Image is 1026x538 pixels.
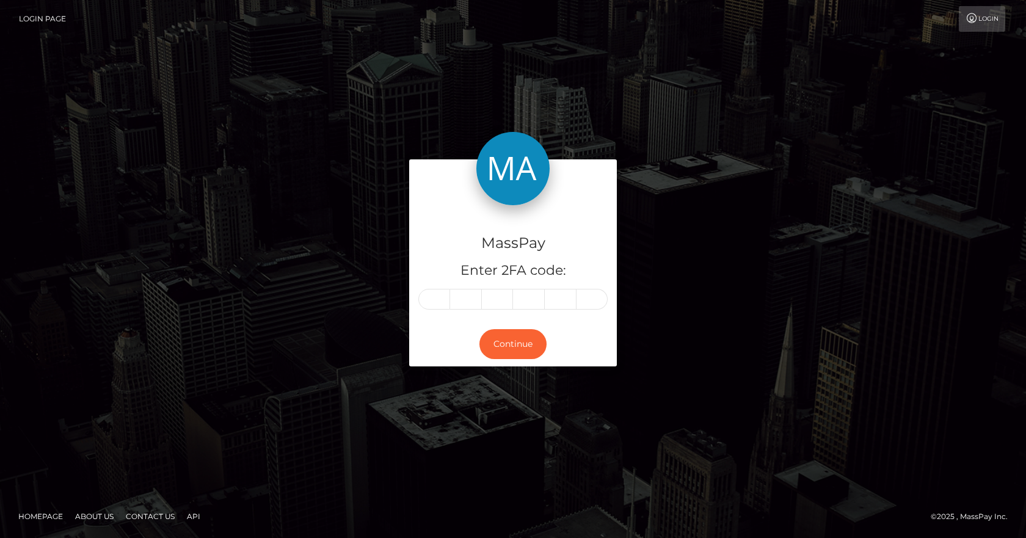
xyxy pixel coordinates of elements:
div: © 2025 , MassPay Inc. [931,510,1017,523]
h5: Enter 2FA code: [418,261,608,280]
a: Homepage [13,507,68,526]
a: Login Page [19,6,66,32]
a: API [182,507,205,526]
a: About Us [70,507,118,526]
img: MassPay [476,132,550,205]
h4: MassPay [418,233,608,254]
a: Contact Us [121,507,180,526]
button: Continue [479,329,547,359]
a: Login [959,6,1005,32]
